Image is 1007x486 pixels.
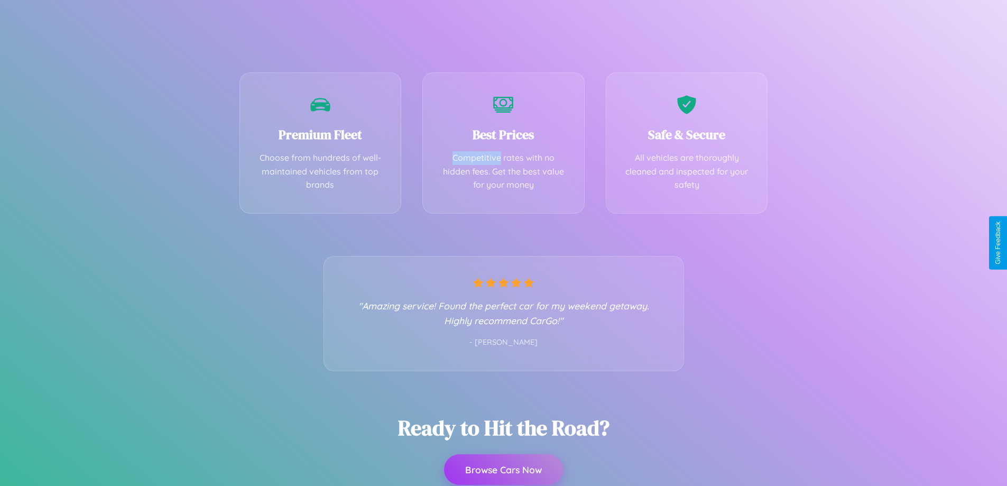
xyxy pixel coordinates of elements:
p: - [PERSON_NAME] [345,336,662,350]
h3: Safe & Secure [622,126,752,143]
button: Browse Cars Now [444,454,563,485]
p: Competitive rates with no hidden fees. Get the best value for your money [439,151,568,192]
p: Choose from hundreds of well-maintained vehicles from top brands [256,151,385,192]
h3: Best Prices [439,126,568,143]
h3: Premium Fleet [256,126,385,143]
p: "Amazing service! Found the perfect car for my weekend getaway. Highly recommend CarGo!" [345,298,662,328]
p: All vehicles are thoroughly cleaned and inspected for your safety [622,151,752,192]
div: Give Feedback [994,222,1002,264]
h2: Ready to Hit the Road? [398,414,609,442]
